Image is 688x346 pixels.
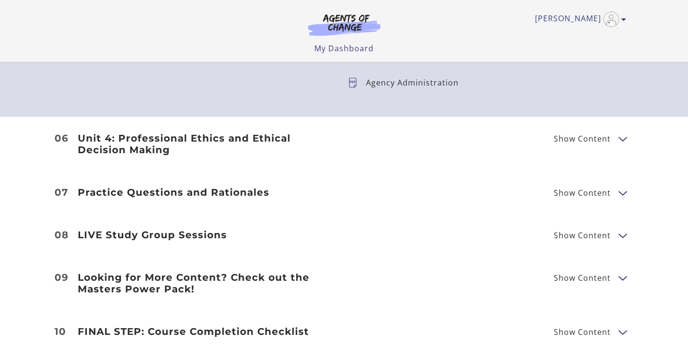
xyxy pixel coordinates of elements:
[78,326,333,337] h3: FINAL STEP: Course Completion Checklist
[78,187,333,198] h3: Practice Questions and Rationales
[554,274,611,282] span: Show Content
[618,187,626,199] button: Show Content
[55,327,66,336] span: 10
[55,187,68,197] span: 07
[554,231,611,239] span: Show Content
[298,14,391,36] img: Agents of Change Logo
[366,79,466,86] p: Agency Administration
[55,273,69,282] span: 09
[618,326,626,338] button: Show Content
[55,230,69,240] span: 08
[78,272,333,295] h3: Looking for More Content? Check out the Masters Power Pack!
[618,272,626,284] button: Show Content
[554,328,611,336] span: Show Content
[618,132,626,144] button: Show Content
[314,43,374,54] a: My Dashboard
[554,135,611,143] span: Show Content
[554,189,611,197] span: Show Content
[78,229,333,241] h3: LIVE Study Group Sessions
[535,12,621,27] a: Toggle menu
[78,132,333,156] h3: Unit 4: Professional Ethics and Ethical Decision Making
[618,229,626,241] button: Show Content
[55,133,69,143] span: 06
